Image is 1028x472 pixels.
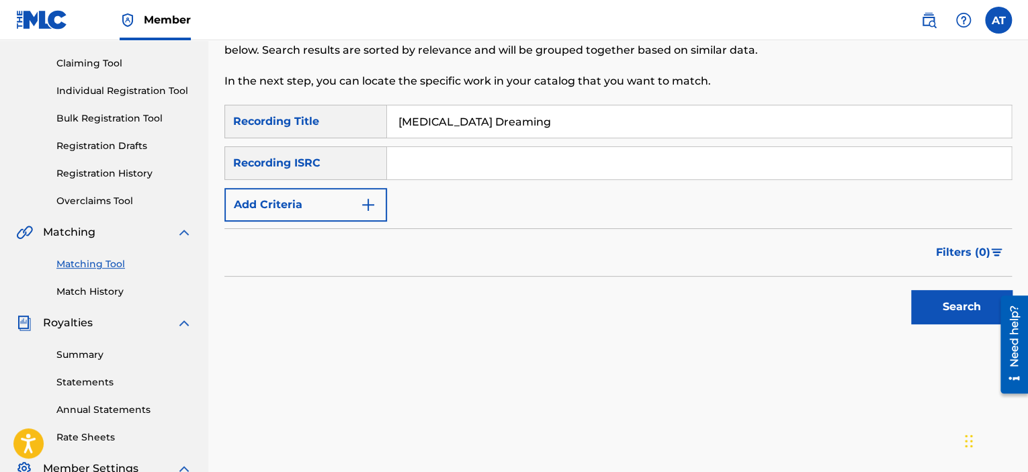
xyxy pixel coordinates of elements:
[936,244,990,261] span: Filters ( 0 )
[915,7,942,34] a: Public Search
[176,315,192,331] img: expand
[56,111,192,126] a: Bulk Registration Tool
[961,408,1028,472] iframe: Chat Widget
[961,408,1028,472] div: Widget συνομιλίας
[224,105,1012,330] form: Search Form
[16,224,33,240] img: Matching
[985,7,1012,34] div: User Menu
[56,56,192,70] a: Claiming Tool
[990,291,1028,399] iframe: Resource Center
[120,12,136,28] img: Top Rightsholder
[911,290,1012,324] button: Search
[16,315,32,331] img: Royalties
[360,197,376,213] img: 9d2ae6d4665cec9f34b9.svg
[56,84,192,98] a: Individual Registration Tool
[56,194,192,208] a: Overclaims Tool
[16,10,68,30] img: MLC Logo
[43,315,93,331] span: Royalties
[920,12,937,28] img: search
[224,73,830,89] p: In the next step, you can locate the specific work in your catalog that you want to match.
[56,285,192,299] a: Match History
[56,403,192,417] a: Annual Statements
[56,257,192,271] a: Matching Tool
[965,421,973,461] div: Μεταφορά
[56,348,192,362] a: Summary
[224,188,387,222] button: Add Criteria
[144,12,191,28] span: Member
[950,7,977,34] div: Help
[56,139,192,153] a: Registration Drafts
[928,236,1012,269] button: Filters (0)
[56,375,192,389] a: Statements
[224,26,830,58] p: The first step is to locate recordings not yet matched to your works by entering criteria in the ...
[176,224,192,240] img: expand
[955,12,972,28] img: help
[43,224,95,240] span: Matching
[56,430,192,444] a: Rate Sheets
[56,167,192,181] a: Registration History
[991,248,1002,256] img: filter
